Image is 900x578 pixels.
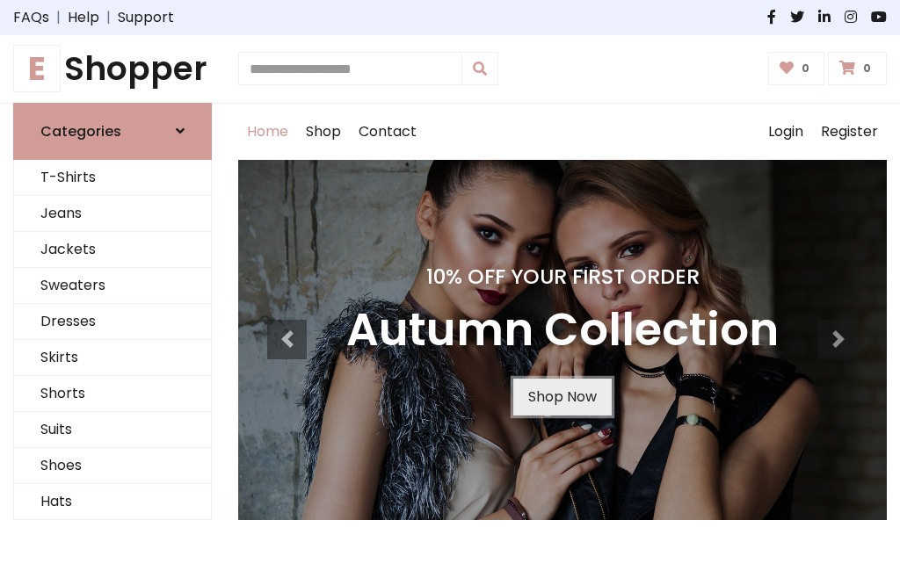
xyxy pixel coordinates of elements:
[859,61,875,76] span: 0
[797,61,814,76] span: 0
[13,49,212,89] a: EShopper
[49,7,68,28] span: |
[68,7,99,28] a: Help
[297,104,350,160] a: Shop
[346,303,779,358] h3: Autumn Collection
[768,52,825,85] a: 0
[346,264,779,289] h4: 10% Off Your First Order
[118,7,174,28] a: Support
[828,52,887,85] a: 0
[14,196,211,232] a: Jeans
[14,268,211,304] a: Sweaters
[13,45,61,92] span: E
[513,379,612,415] a: Shop Now
[14,340,211,376] a: Skirts
[759,104,812,160] a: Login
[14,376,211,412] a: Shorts
[14,232,211,268] a: Jackets
[99,7,118,28] span: |
[14,484,211,520] a: Hats
[13,103,212,160] a: Categories
[13,49,212,89] h1: Shopper
[14,448,211,484] a: Shoes
[13,7,49,28] a: FAQs
[350,104,425,160] a: Contact
[14,304,211,340] a: Dresses
[14,412,211,448] a: Suits
[238,104,297,160] a: Home
[812,104,887,160] a: Register
[40,123,121,140] h6: Categories
[14,160,211,196] a: T-Shirts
